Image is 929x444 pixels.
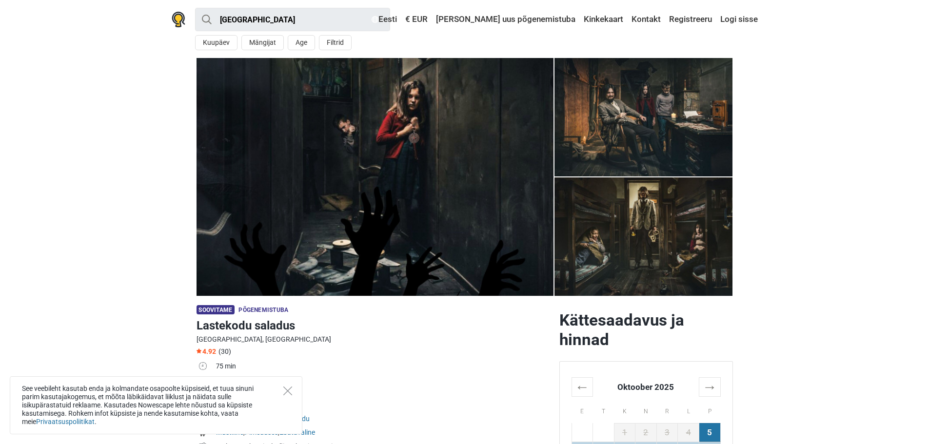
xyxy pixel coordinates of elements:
td: 3 [656,423,678,442]
td: 75 min [216,360,552,374]
img: Lastekodu saladus photo 4 [554,58,733,176]
button: Mängijat [241,35,284,50]
h2: Kättesaadavus ja hinnad [559,310,733,349]
button: Age [288,35,315,50]
button: Filtrid [319,35,352,50]
td: , , [216,426,552,441]
img: Lastekodu saladus photo 5 [554,177,733,296]
span: Põgenemistuba [238,307,288,313]
a: Ebatavaline [279,428,315,436]
th: Oktoober 2025 [593,377,699,396]
div: See veebileht kasutab enda ja kolmandate osapoolte küpsiseid, et tuua sinuni parim kasutajakogemu... [10,376,302,434]
th: ← [572,377,593,396]
a: Müstiline [216,428,243,436]
td: 2 [635,423,657,442]
th: N [635,396,657,423]
a: [PERSON_NAME] uus põgenemistuba [434,11,578,28]
a: Privaatsuspoliitikat [36,418,95,425]
td: 5 [699,423,720,442]
a: Eesti [369,11,399,28]
a: Kontakt [629,11,663,28]
a: Pimeduses [245,428,278,436]
a: Registreeru [667,11,714,28]
img: Nowescape logo [172,12,185,27]
a: € EUR [403,11,430,28]
img: Lastekodu saladus photo 11 [197,58,553,296]
th: R [656,396,678,423]
img: Star [197,348,201,353]
td: , , [216,403,552,426]
th: P [699,396,720,423]
span: Soovitame [197,305,235,314]
span: 4.92 [197,347,216,355]
td: 1 [614,423,635,442]
th: L [678,396,699,423]
a: Lastekodu saladus photo 4 [554,177,733,296]
img: Eesti [372,16,378,23]
h1: Lastekodu saladus [197,317,552,334]
div: Väga hea: [216,404,552,414]
button: Close [283,386,292,395]
span: (30) [218,347,231,355]
button: Kuupäev [195,35,237,50]
div: [GEOGRAPHIC_DATA], [GEOGRAPHIC_DATA] [197,334,552,345]
input: proovi “Tallinn” [195,8,390,31]
a: Lastekodu saladus photo 10 [197,58,553,296]
a: Kinkekaart [581,11,626,28]
td: 2 - 4 mängijat [216,374,552,388]
th: T [593,396,614,423]
th: K [614,396,635,423]
a: Logi sisse [718,11,758,28]
a: Lastekodu saladus photo 3 [554,58,733,176]
th: → [699,377,720,396]
td: 4 [678,423,699,442]
th: E [572,396,593,423]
